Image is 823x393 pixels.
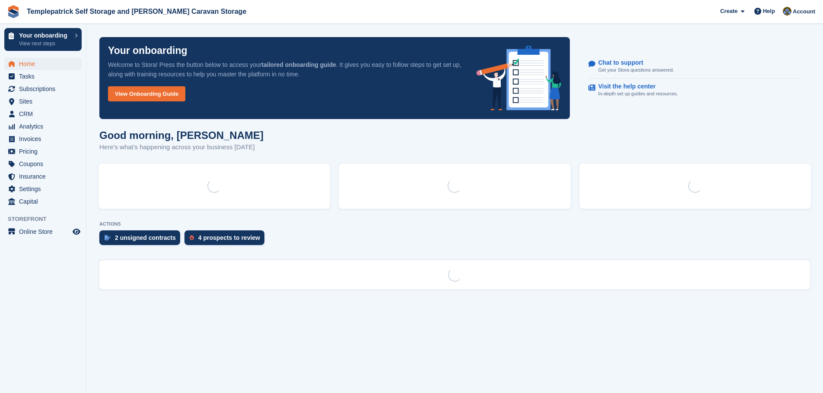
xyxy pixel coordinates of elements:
span: Pricing [19,145,71,157]
a: Visit the help center In-depth set up guides and resources. [588,79,802,102]
div: 4 prospects to review [198,234,260,241]
span: Insurance [19,170,71,182]
a: menu [4,133,82,145]
a: menu [4,195,82,208]
span: Settings [19,183,71,195]
div: 2 unsigned contracts [115,234,176,241]
span: Analytics [19,120,71,132]
span: Account [793,7,815,16]
span: Subscriptions [19,83,71,95]
span: Tasks [19,70,71,82]
a: View Onboarding Guide [108,86,185,101]
img: stora-icon-8386f47178a22dfd0bd8f6a31ec36ba5ce8667c1dd55bd0f319d3a0aa187defe.svg [7,5,20,18]
p: In-depth set up guides and resources. [598,90,678,97]
p: ACTIONS [99,221,810,227]
a: Chat to support Get your Stora questions answered. [588,55,802,79]
a: 4 prospects to review [184,230,269,249]
span: CRM [19,108,71,120]
span: Home [19,58,71,70]
a: menu [4,158,82,170]
a: menu [4,145,82,157]
a: menu [4,183,82,195]
p: Chat to support [598,59,667,66]
img: onboarding-info-6c161a55d2c0e0a8cae90662b2fe09162a5109e8cc188191df67fb4f79e88e88.svg [477,46,561,110]
a: menu [4,95,82,107]
span: Capital [19,195,71,208]
a: Templepatrick Self Storage and [PERSON_NAME] Caravan Storage [23,4,250,19]
a: menu [4,226,82,238]
a: menu [4,83,82,95]
span: Help [763,7,775,16]
img: Karen [783,7,791,16]
span: Storefront [8,215,86,223]
a: menu [4,120,82,132]
p: Here's what's happening across your business [DATE] [99,142,264,152]
span: Create [720,7,737,16]
a: menu [4,108,82,120]
img: prospect-51fa495bee0391a8d652442698ab0144808aea92771e9ea1ae160a38d050c398.svg [190,235,194,240]
p: Your onboarding [19,32,70,38]
img: contract_signature_icon-13c848040528278c33f63329250d36e43548de30e8caae1d1a13099fd9432cc5.svg [105,235,111,240]
a: Preview store [71,226,82,237]
span: Sites [19,95,71,107]
a: menu [4,58,82,70]
span: Online Store [19,226,71,238]
a: menu [4,70,82,82]
strong: tailored onboarding guide [261,61,336,68]
p: Welcome to Stora! Press the button below to access your . It gives you easy to follow steps to ge... [108,60,463,79]
p: Your onboarding [108,46,187,56]
h1: Good morning, [PERSON_NAME] [99,129,264,141]
p: View next steps [19,40,70,47]
span: Coupons [19,158,71,170]
a: Your onboarding View next steps [4,28,82,51]
a: 2 unsigned contracts [99,230,184,249]
a: menu [4,170,82,182]
p: Get your Stora questions answered. [598,66,674,74]
p: Visit the help center [598,83,671,90]
span: Invoices [19,133,71,145]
